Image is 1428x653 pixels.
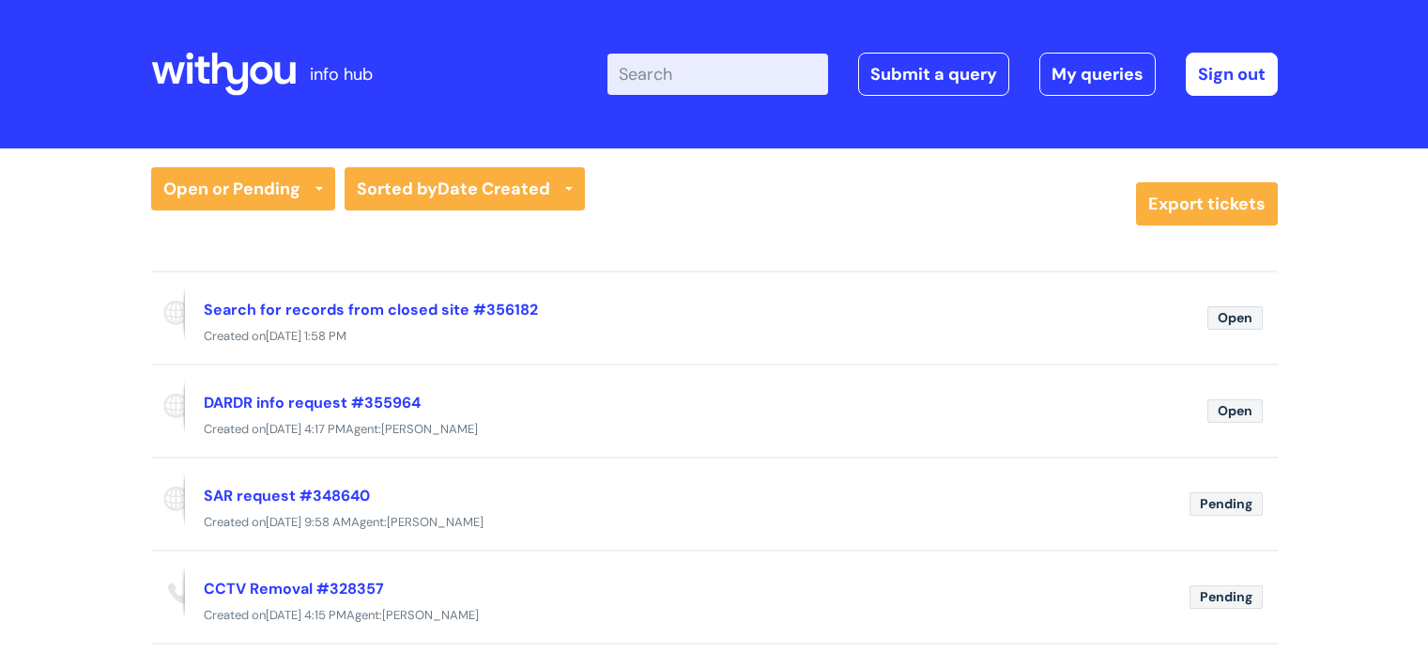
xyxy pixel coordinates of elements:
[204,393,421,412] a: DARDR info request #355964
[151,474,185,526] span: Reported via portal
[607,53,1278,96] div: | -
[151,325,1278,349] div: Created on
[151,381,185,433] span: Reported via portal
[204,300,538,319] a: Search for records from closed site #356182
[1190,585,1263,609] span: Pending
[310,59,373,89] p: info hub
[151,604,1278,628] div: Created on Agent:
[266,328,346,344] span: [DATE] 1:58 PM
[387,514,484,530] span: [PERSON_NAME]
[1136,182,1278,225] a: Export tickets
[381,421,478,437] span: [PERSON_NAME]
[151,288,185,340] span: Reported via portal
[266,421,345,437] span: [DATE] 4:17 PM
[266,514,351,530] span: [DATE] 9:58 AM
[345,167,585,210] a: Sorted byDate Created
[151,418,1278,442] div: Created on Agent:
[204,486,370,505] a: SAR request #348640
[204,579,384,599] a: CCTV Removal #328357
[858,53,1009,96] a: Submit a query
[151,511,1278,535] div: Created on Agent:
[1186,53,1278,96] a: Sign out
[1207,399,1263,423] span: Open
[382,607,479,623] span: [PERSON_NAME]
[438,178,550,200] b: Date Created
[151,567,185,619] span: Reported via phone
[1207,306,1263,330] span: Open
[607,54,828,95] input: Search
[266,607,346,623] span: [DATE] 4:15 PM
[1039,53,1156,96] a: My queries
[1190,492,1263,516] span: Pending
[151,167,335,210] a: Open or Pending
